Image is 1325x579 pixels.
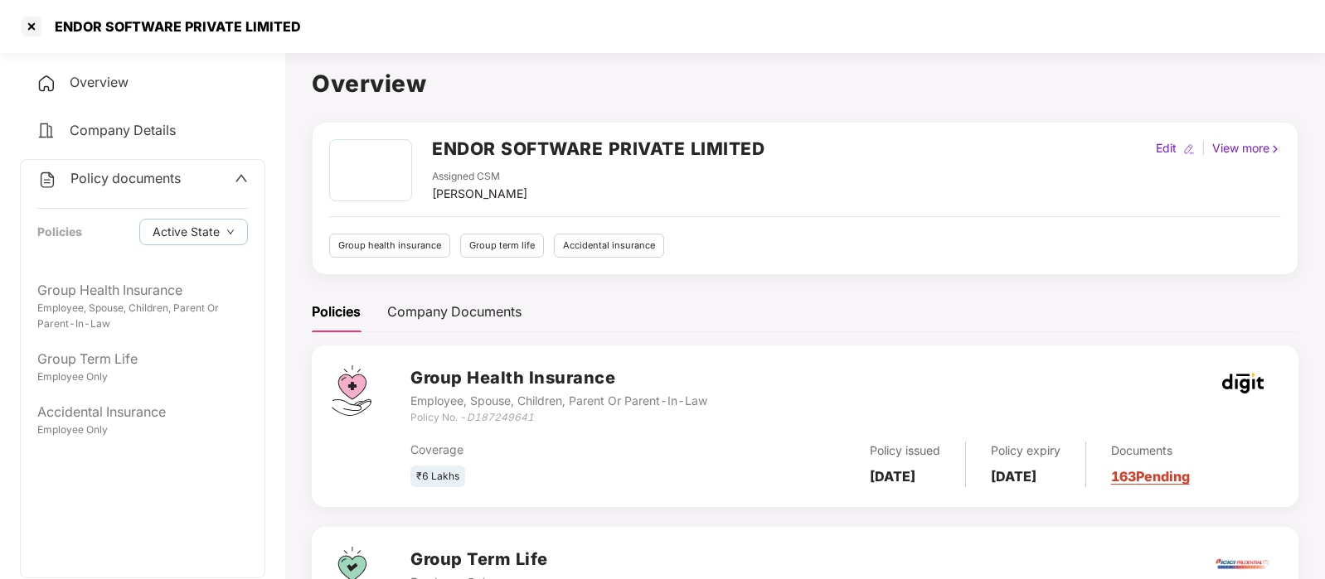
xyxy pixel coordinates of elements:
span: Company Details [70,122,176,138]
div: ₹6 Lakhs [410,466,465,488]
div: Policies [37,223,82,241]
div: Employee Only [37,369,248,385]
div: Group term life [460,234,544,258]
button: Active Statedown [139,219,248,245]
div: Documents [1111,441,1190,460]
div: Assigned CSM [432,169,527,185]
span: down [226,228,235,237]
h3: Group Health Insurance [410,365,707,391]
img: editIcon [1183,143,1195,155]
img: svg+xml;base64,PHN2ZyB4bWxucz0iaHR0cDovL3d3dy53My5vcmcvMjAwMC9zdmciIHdpZHRoPSIyNCIgaGVpZ2h0PSIyNC... [36,74,56,94]
div: ENDOR SOFTWARE PRIVATE LIMITED [45,18,301,35]
div: Accidental Insurance [37,402,248,422]
div: [PERSON_NAME] [432,185,527,203]
h3: Group Term Life [410,547,548,572]
span: Overview [70,74,129,90]
div: Employee, Spouse, Children, Parent Or Parent-In-Law [410,392,707,410]
div: Employee, Spouse, Children, Parent Or Parent-In-Law [37,301,248,332]
div: Group health insurance [329,234,450,258]
span: Active State [153,223,220,241]
b: [DATE] [991,468,1036,485]
b: [DATE] [870,468,915,485]
div: View more [1209,139,1284,157]
div: Edit [1153,139,1180,157]
div: Coverage [410,441,700,459]
div: Policy issued [870,441,940,460]
span: Policy documents [70,170,181,186]
img: svg+xml;base64,PHN2ZyB4bWxucz0iaHR0cDovL3d3dy53My5vcmcvMjAwMC9zdmciIHdpZHRoPSI0Ny43MTQiIGhlaWdodD... [332,365,371,416]
h1: Overview [312,65,1298,102]
div: | [1198,139,1209,157]
img: svg+xml;base64,PHN2ZyB4bWxucz0iaHR0cDovL3d3dy53My5vcmcvMjAwMC9zdmciIHdpZHRoPSIyNCIgaGVpZ2h0PSIyNC... [37,170,57,190]
i: D187249641 [467,411,534,423]
div: Company Documents [387,302,522,322]
div: Policy expiry [991,441,1060,460]
div: Employee Only [37,422,248,438]
img: svg+xml;base64,PHN2ZyB4bWxucz0iaHR0cDovL3d3dy53My5vcmcvMjAwMC9zdmciIHdpZHRoPSIyNCIgaGVpZ2h0PSIyNC... [36,121,56,141]
div: Group Health Insurance [37,280,248,301]
div: Group Term Life [37,349,248,369]
div: Policy No. - [410,410,707,426]
img: rightIcon [1269,143,1281,155]
div: Policies [312,302,361,322]
a: 163 Pending [1111,468,1190,485]
div: Accidental insurance [554,234,664,258]
h2: ENDOR SOFTWARE PRIVATE LIMITED [432,135,764,162]
img: godigit.png [1222,373,1264,393]
span: up [235,171,248,185]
